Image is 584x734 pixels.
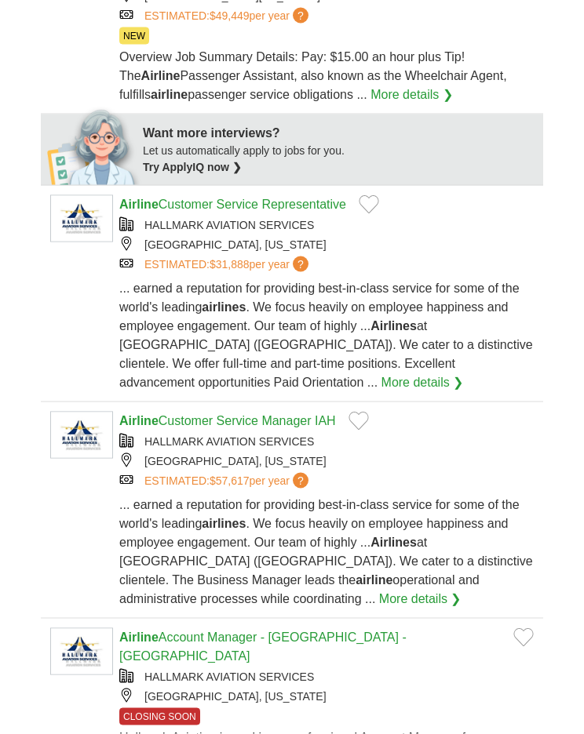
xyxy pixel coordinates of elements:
div: Want more interviews? [143,124,534,143]
a: More details ❯ [381,373,464,392]
a: HALLMARK AVIATION SERVICES [144,670,314,683]
img: apply-iq-scientist.png [47,107,142,185]
span: ... earned a reputation for providing best-in-class service for some of the world's leading . We ... [119,498,533,605]
div: [GEOGRAPHIC_DATA], [US_STATE] [119,237,534,253]
span: Overview Job Summary Details: Pay: $15.00 an hour plus Tip! The Passenger Assistant, also known a... [119,50,507,101]
span: ? [293,8,308,24]
strong: airline [151,88,188,101]
a: HALLMARK AVIATION SERVICES [144,219,314,231]
strong: Airline [141,69,181,82]
button: Add to favorite jobs [513,628,534,647]
a: AirlineCustomer Service Representative [119,198,346,211]
strong: Airline [119,198,159,211]
div: Let us automatically apply to jobs for you. [143,143,534,176]
strong: Airline [119,414,159,427]
strong: Airlines [370,319,417,332]
img: Hallmark Aviation Services logo [50,628,113,675]
a: More details ❯ [379,590,462,609]
a: AirlineAccount Manager - [GEOGRAPHIC_DATA] - [GEOGRAPHIC_DATA] [119,630,407,663]
strong: Airline [119,630,159,644]
strong: Airlines [370,536,417,549]
span: ... earned a reputation for providing best-in-class service for some of the world's leading . We ... [119,282,533,389]
a: ESTIMATED:$49,449per year? [144,8,312,24]
strong: airlines [202,517,246,530]
strong: airline [356,573,392,587]
a: Try ApplyIQ now ❯ [143,161,242,173]
a: AirlineCustomer Service Manager IAH [119,414,336,427]
div: [GEOGRAPHIC_DATA], [US_STATE] [119,453,534,470]
button: Add to favorite jobs [349,412,369,431]
span: ? [293,256,308,272]
a: ESTIMATED:$57,617per year? [144,473,312,489]
a: HALLMARK AVIATION SERVICES [144,435,314,448]
button: Add to favorite jobs [359,195,379,214]
span: $49,449 [210,9,250,22]
span: ? [293,473,308,489]
a: More details ❯ [370,85,453,104]
span: $57,617 [210,474,250,487]
a: ESTIMATED:$31,888per year? [144,256,312,273]
div: [GEOGRAPHIC_DATA], [US_STATE] [119,689,534,705]
span: CLOSING SOON [119,708,200,725]
span: NEW [119,27,149,45]
strong: airlines [202,300,246,314]
img: Hallmark Aviation Services logo [50,412,113,459]
span: $31,888 [210,258,250,271]
img: Hallmark Aviation Services logo [50,195,113,242]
